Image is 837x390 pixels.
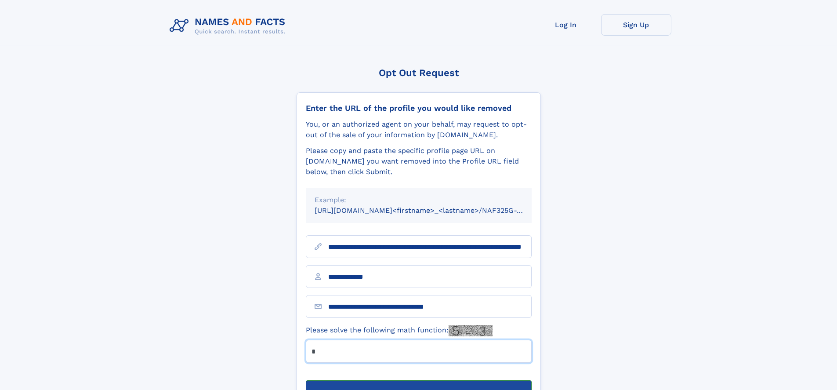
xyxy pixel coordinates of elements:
[166,14,293,38] img: Logo Names and Facts
[306,103,532,113] div: Enter the URL of the profile you would like removed
[306,119,532,140] div: You, or an authorized agent on your behalf, may request to opt-out of the sale of your informatio...
[601,14,671,36] a: Sign Up
[306,325,493,336] label: Please solve the following math function:
[315,206,548,215] small: [URL][DOMAIN_NAME]<firstname>_<lastname>/NAF325G-xxxxxxxx
[315,195,523,205] div: Example:
[531,14,601,36] a: Log In
[306,146,532,177] div: Please copy and paste the specific profile page URL on [DOMAIN_NAME] you want removed into the Pr...
[297,67,541,78] div: Opt Out Request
